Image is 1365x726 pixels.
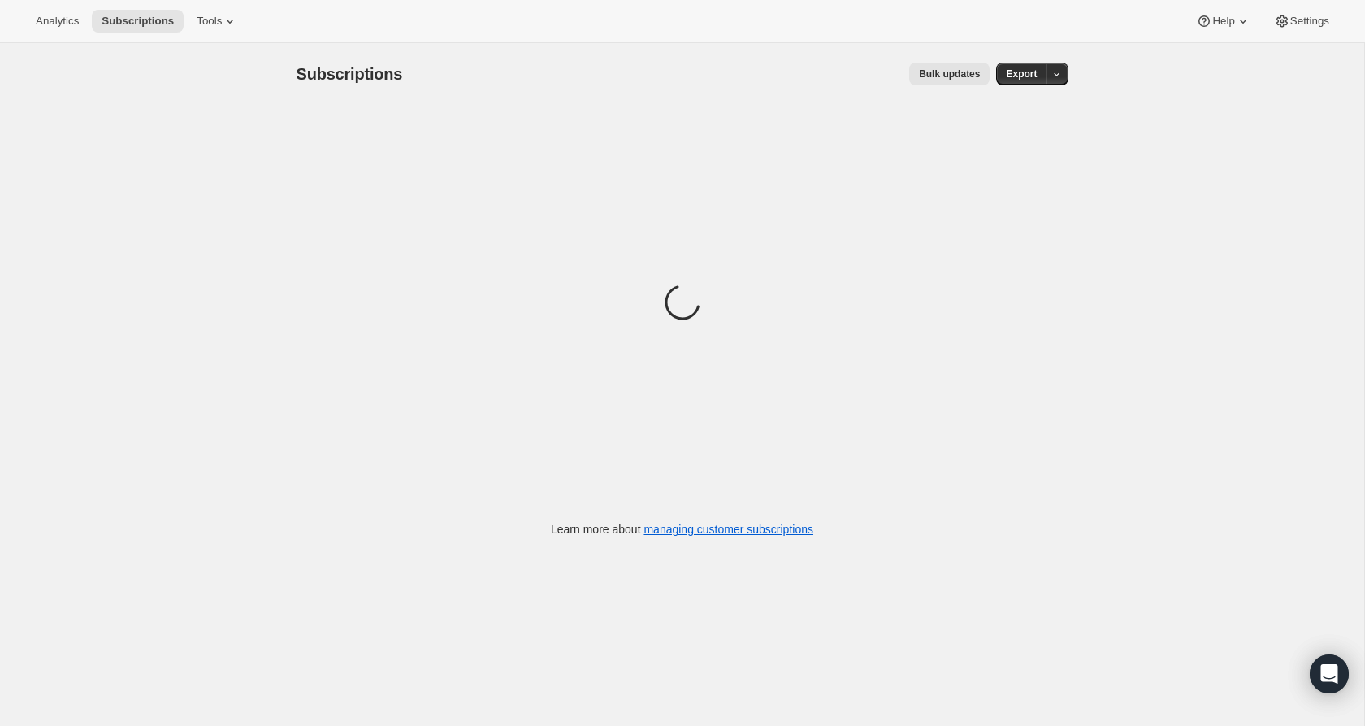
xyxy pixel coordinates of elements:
button: Tools [187,10,248,33]
a: managing customer subscriptions [643,523,813,536]
span: Settings [1290,15,1329,28]
span: Subscriptions [102,15,174,28]
span: Help [1212,15,1234,28]
button: Subscriptions [92,10,184,33]
button: Bulk updates [909,63,990,85]
p: Learn more about [551,521,813,537]
span: Analytics [36,15,79,28]
span: Tools [197,15,222,28]
span: Subscriptions [297,65,403,83]
span: Bulk updates [919,67,980,80]
button: Export [996,63,1046,85]
span: Export [1006,67,1037,80]
button: Analytics [26,10,89,33]
button: Settings [1264,10,1339,33]
div: Open Intercom Messenger [1310,654,1349,693]
button: Help [1186,10,1260,33]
